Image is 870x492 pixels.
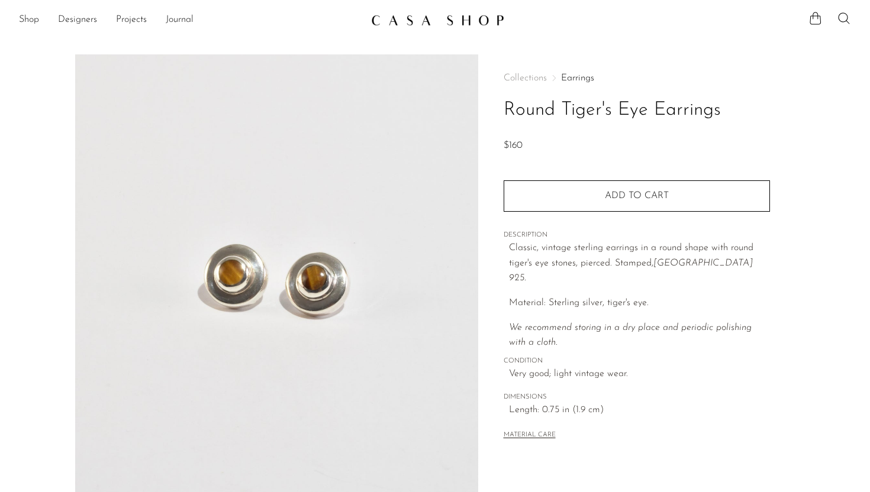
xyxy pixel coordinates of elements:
span: $160 [504,141,523,150]
nav: Desktop navigation [19,10,362,30]
button: Add to cart [504,180,770,211]
a: Designers [58,12,97,28]
i: We recommend storing in a dry place and periodic polishing with a cloth. [509,323,752,348]
span: Collections [504,73,547,83]
span: CONDITION [504,356,770,367]
a: Projects [116,12,147,28]
a: Journal [166,12,194,28]
span: Length: 0.75 in (1.9 cm) [509,403,770,418]
span: DESCRIPTION [504,230,770,241]
h1: Round Tiger's Eye Earrings [504,95,770,125]
span: Very good; light vintage wear. [509,367,770,382]
span: Add to cart [605,191,669,200]
a: Shop [19,12,39,28]
a: Earrings [561,73,594,83]
span: DIMENSIONS [504,392,770,403]
ul: NEW HEADER MENU [19,10,362,30]
p: Material: Sterling silver, tiger's eye. [509,296,770,311]
nav: Breadcrumbs [504,73,770,83]
p: Classic, vintage sterling earrings in a round shape with round tiger's eye stones, pierced. Stamped, [509,241,770,286]
button: MATERIAL CARE [504,431,556,440]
